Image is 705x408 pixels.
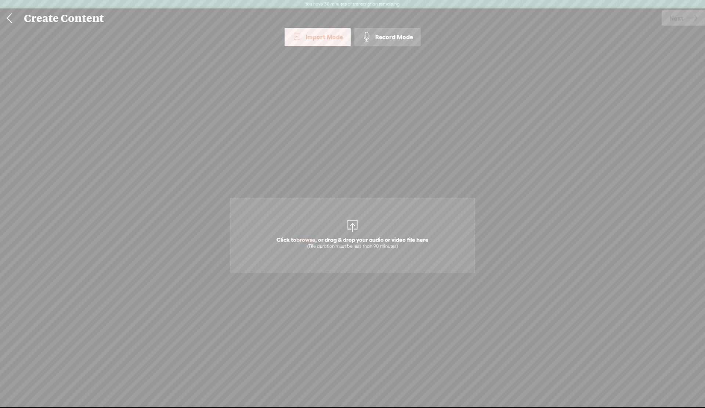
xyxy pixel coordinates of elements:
div: (File duration must be less than 90 minutes) [276,243,429,249]
span: Next [669,9,683,28]
span: browse [296,236,315,243]
span: Click to , or drag & drop your audio or video file here [273,232,432,253]
label: You have 30 minutes of transcription remaining. [305,1,401,7]
div: Create Content [19,9,662,28]
div: Import Mode [285,28,351,46]
div: Record Mode [354,28,421,46]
